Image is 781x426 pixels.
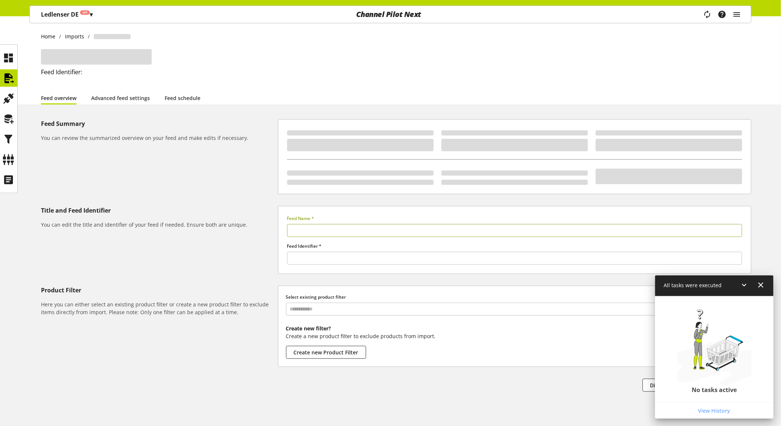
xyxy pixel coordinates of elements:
h6: You can edit the title and identifier of your feed if needed. Ensure both are unique. [41,221,275,229]
h5: Product Filter [41,286,275,295]
span: Feed Identifier: [41,68,82,76]
button: Discard Changes [643,379,700,392]
nav: main navigation [30,6,751,23]
a: Feed overview [41,94,76,102]
p: Ledlenser DE [41,10,93,19]
a: Home [41,32,59,40]
span: Feed Identifier * [287,243,322,249]
span: Create new Product Filter [294,348,358,356]
a: Imports [61,32,88,40]
a: Advanced feed settings [91,94,150,102]
p: Create a new product filter to exclude products from import. [286,332,743,340]
button: Create new Product Filter [286,346,366,359]
span: All tasks were executed [664,282,722,289]
label: Select existing product filter [286,294,743,300]
h6: Here you can either select an existing product filter or create a new product filter to exclude i... [41,300,275,316]
span: Feed Name * [287,215,314,221]
a: View History [657,404,772,417]
b: Create new filter? [286,325,331,332]
h5: Title and Feed Identifier [41,206,275,215]
h2: No tasks active [692,386,737,394]
span: ▾ [90,10,93,18]
span: Discard Changes [650,381,692,389]
span: View History [698,407,730,415]
a: Feed schedule [165,94,200,102]
h5: Feed Summary [41,119,275,128]
span: Off [82,10,87,15]
h6: You can review the summarized overview on your feed and make edits if necessary. [41,134,275,142]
